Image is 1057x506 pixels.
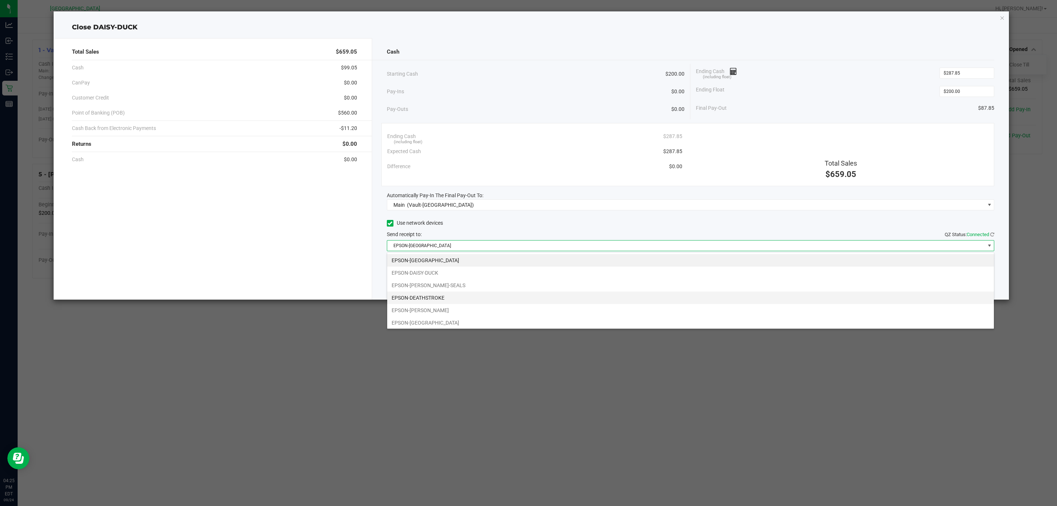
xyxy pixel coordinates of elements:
[394,139,422,145] span: (including float)
[387,70,418,78] span: Starting Cash
[663,133,682,140] span: $287.85
[7,447,29,469] iframe: Resource center
[54,22,1009,32] div: Close DAISY-DUCK
[72,109,125,117] span: Point of Banking (POB)
[72,94,109,102] span: Customer Credit
[344,94,357,102] span: $0.00
[72,64,84,72] span: Cash
[387,219,443,227] label: Use network devices
[387,292,994,304] li: EPSON-DEATHSTROKE
[387,279,994,292] li: EPSON-[PERSON_NAME]-SEALS
[387,48,399,56] span: Cash
[336,48,357,56] span: $659.05
[72,136,357,152] div: Returns
[696,104,727,112] span: Final Pay-Out
[387,317,994,329] li: EPSON-[GEOGRAPHIC_DATA]
[72,79,90,87] span: CanPay
[696,68,737,79] span: Ending Cash
[387,304,994,317] li: EPSON-[PERSON_NAME]
[945,232,994,237] span: QZ Status:
[825,159,857,167] span: Total Sales
[703,74,731,80] span: (including float)
[342,140,357,148] span: $0.00
[344,156,357,163] span: $0.00
[407,202,474,208] span: (Vault-[GEOGRAPHIC_DATA])
[387,148,421,155] span: Expected Cash
[387,88,404,95] span: Pay-Ins
[669,163,682,170] span: $0.00
[387,267,994,279] li: EPSON-DAISY-DUCK
[978,104,994,112] span: $87.85
[696,86,724,97] span: Ending Float
[72,124,156,132] span: Cash Back from Electronic Payments
[338,109,357,117] span: $560.00
[387,231,422,237] span: Send receipt to:
[967,232,989,237] span: Connected
[387,192,483,198] span: Automatically Pay-In The Final Pay-Out To:
[825,170,856,179] span: $659.05
[671,105,684,113] span: $0.00
[665,70,684,78] span: $200.00
[339,124,357,132] span: -$11.20
[671,88,684,95] span: $0.00
[387,133,416,140] span: Ending Cash
[72,156,84,163] span: Cash
[387,163,410,170] span: Difference
[387,241,985,251] span: EPSON-[GEOGRAPHIC_DATA]
[341,64,357,72] span: $99.05
[72,48,99,56] span: Total Sales
[387,254,994,267] li: EPSON-[GEOGRAPHIC_DATA]
[344,79,357,87] span: $0.00
[393,202,405,208] span: Main
[387,105,408,113] span: Pay-Outs
[663,148,682,155] span: $287.85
